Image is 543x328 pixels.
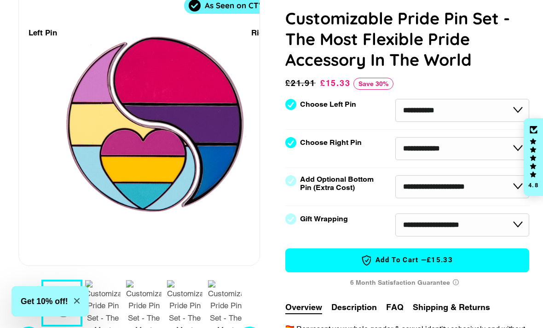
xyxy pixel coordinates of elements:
[300,175,377,192] label: Add Optional Bottom Pin (Extra Cost)
[285,301,322,314] button: Overview
[413,301,490,313] button: Shipping & Returns
[300,254,515,266] span: Add to Cart —
[427,255,453,265] span: £15.33
[285,274,529,291] div: 6 Month Satisfaction Guarantee
[41,280,82,327] button: 1 / 7
[300,215,348,223] label: Gift Wrapping
[386,301,404,313] button: FAQ
[528,182,539,188] div: 4.8
[285,248,529,272] button: Add to Cart —£15.33
[331,301,377,313] button: Description
[524,118,543,196] div: Click to open Judge.me floating reviews tab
